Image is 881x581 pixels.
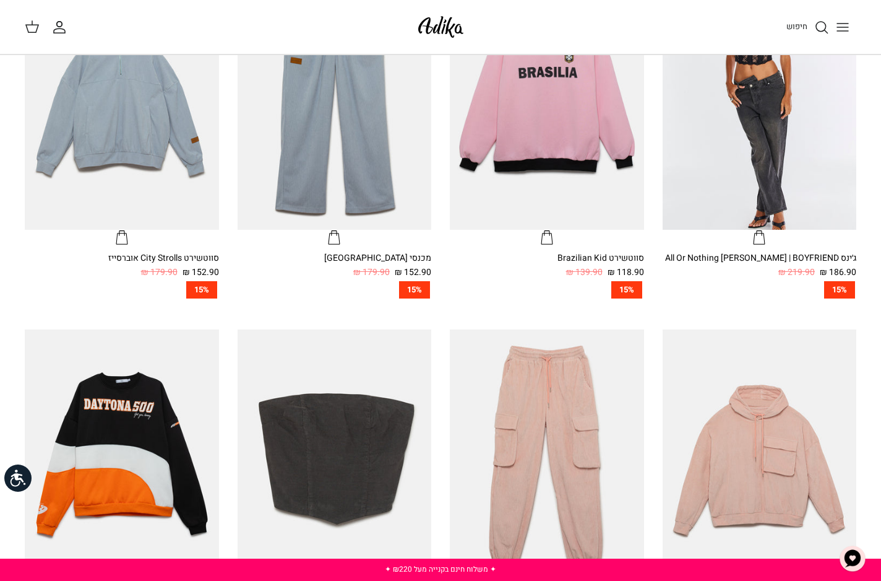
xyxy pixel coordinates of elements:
[450,281,644,299] a: 15%
[395,266,431,279] span: 152.90 ₪
[566,266,603,279] span: 139.90 ₪
[820,266,856,279] span: 186.90 ₪
[663,251,857,265] div: ג׳ינס All Or Nothing [PERSON_NAME] | BOYFRIEND
[608,266,644,279] span: 118.90 ₪
[786,20,807,32] span: חיפוש
[52,20,72,35] a: החשבון שלי
[353,266,390,279] span: 179.90 ₪
[141,266,178,279] span: 179.90 ₪
[834,540,871,577] button: צ'אט
[183,266,219,279] span: 152.90 ₪
[399,281,430,299] span: 15%
[415,12,467,41] img: Adika IL
[829,14,856,41] button: Toggle menu
[611,281,642,299] span: 15%
[186,281,217,299] span: 15%
[450,251,644,279] a: סווטשירט Brazilian Kid 118.90 ₪ 139.90 ₪
[238,281,432,299] a: 15%
[25,281,219,299] a: 15%
[824,281,855,299] span: 15%
[450,251,644,265] div: סווטשירט Brazilian Kid
[238,251,432,279] a: מכנסי [GEOGRAPHIC_DATA] 152.90 ₪ 179.90 ₪
[385,564,496,575] a: ✦ משלוח חינם בקנייה מעל ₪220 ✦
[25,251,219,265] div: סווטשירט City Strolls אוברסייז
[238,251,432,265] div: מכנסי [GEOGRAPHIC_DATA]
[663,251,857,279] a: ג׳ינס All Or Nothing [PERSON_NAME] | BOYFRIEND 186.90 ₪ 219.90 ₪
[25,251,219,279] a: סווטשירט City Strolls אוברסייז 152.90 ₪ 179.90 ₪
[663,281,857,299] a: 15%
[786,20,829,35] a: חיפוש
[778,266,815,279] span: 219.90 ₪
